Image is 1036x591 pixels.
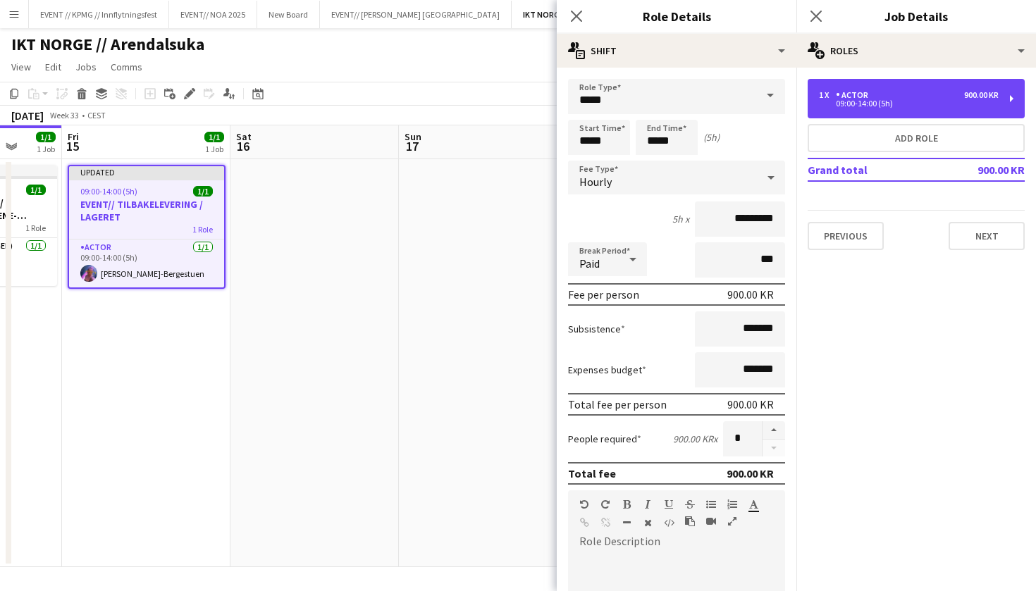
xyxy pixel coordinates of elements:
button: Insert video [706,516,716,527]
h3: EVENT// TILBAKELEVERING / LAGERET [69,198,224,223]
span: 16 [234,138,252,154]
button: New Board [257,1,320,28]
span: Fri [68,130,79,143]
span: 1 Role [25,223,46,233]
td: 900.00 KR [936,158,1025,181]
button: Redo [600,499,610,510]
span: Hourly [579,175,612,189]
span: Sat [236,130,252,143]
div: Shift [557,34,796,68]
div: 900.00 KR [727,287,774,301]
span: Jobs [75,61,97,73]
button: Strikethrough [685,499,695,510]
span: 1/1 [26,185,46,195]
td: Grand total [808,158,936,181]
label: Subsistence [568,323,625,335]
button: EVENT// NOA 2025 [169,1,257,28]
div: Actor [836,90,874,100]
div: Total fee per person [568,397,667,411]
a: Comms [105,58,148,76]
button: EVENT // KPMG // Innflytningsfest [29,1,169,28]
button: Add role [808,124,1025,152]
button: Text Color [748,499,758,510]
button: Unordered List [706,499,716,510]
span: View [11,61,31,73]
button: Fullscreen [727,516,737,527]
span: Comms [111,61,142,73]
button: Increase [763,421,785,440]
div: Updated [69,166,224,178]
label: People required [568,433,641,445]
div: 09:00-14:00 (5h) [819,100,999,107]
div: 5h x [672,213,689,225]
div: Total fee [568,466,616,480]
app-card-role: Actor1/109:00-14:00 (5h)[PERSON_NAME]-Bergestuen [69,239,224,287]
span: 1/1 [204,132,224,142]
span: Sun [405,130,421,143]
h1: IKT NORGE // Arendalsuka [11,34,204,55]
a: View [6,58,37,76]
div: 1 Job [205,144,223,154]
span: 1/1 [36,132,56,142]
button: Paste as plain text [685,516,695,527]
button: HTML Code [664,517,674,528]
button: Bold [622,499,631,510]
span: Edit [45,61,61,73]
a: Edit [39,58,67,76]
div: 1 Job [37,144,55,154]
button: Clear Formatting [643,517,653,528]
button: Ordered List [727,499,737,510]
div: CEST [87,110,106,120]
div: 900.00 KR [727,466,774,480]
div: 900.00 KR [727,397,774,411]
div: 900.00 KR x [673,433,717,445]
button: Next [949,222,1025,250]
span: 1/1 [193,186,213,197]
span: 1 Role [192,224,213,235]
button: Underline [664,499,674,510]
h3: Role Details [557,7,796,25]
h3: Job Details [796,7,1036,25]
div: Fee per person [568,287,639,301]
span: 09:00-14:00 (5h) [80,186,137,197]
span: Week 33 [47,110,82,120]
span: Paid [579,256,600,270]
div: [DATE] [11,108,44,123]
button: Previous [808,222,884,250]
span: 17 [402,138,421,154]
button: Horizontal Line [622,517,631,528]
div: 1 x [819,90,836,100]
div: (5h) [703,131,720,144]
button: Italic [643,499,653,510]
div: 900.00 KR [964,90,999,100]
span: 15 [66,138,79,154]
div: Roles [796,34,1036,68]
label: Expenses budget [568,363,646,376]
button: Undo [579,499,589,510]
app-job-card: Updated09:00-14:00 (5h)1/1EVENT// TILBAKELEVERING / LAGERET1 RoleActor1/109:00-14:00 (5h)[PERSON_... [68,165,226,289]
button: EVENT// [PERSON_NAME] [GEOGRAPHIC_DATA] [320,1,512,28]
a: Jobs [70,58,102,76]
button: IKT NORGE // Arendalsuka [512,1,631,28]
